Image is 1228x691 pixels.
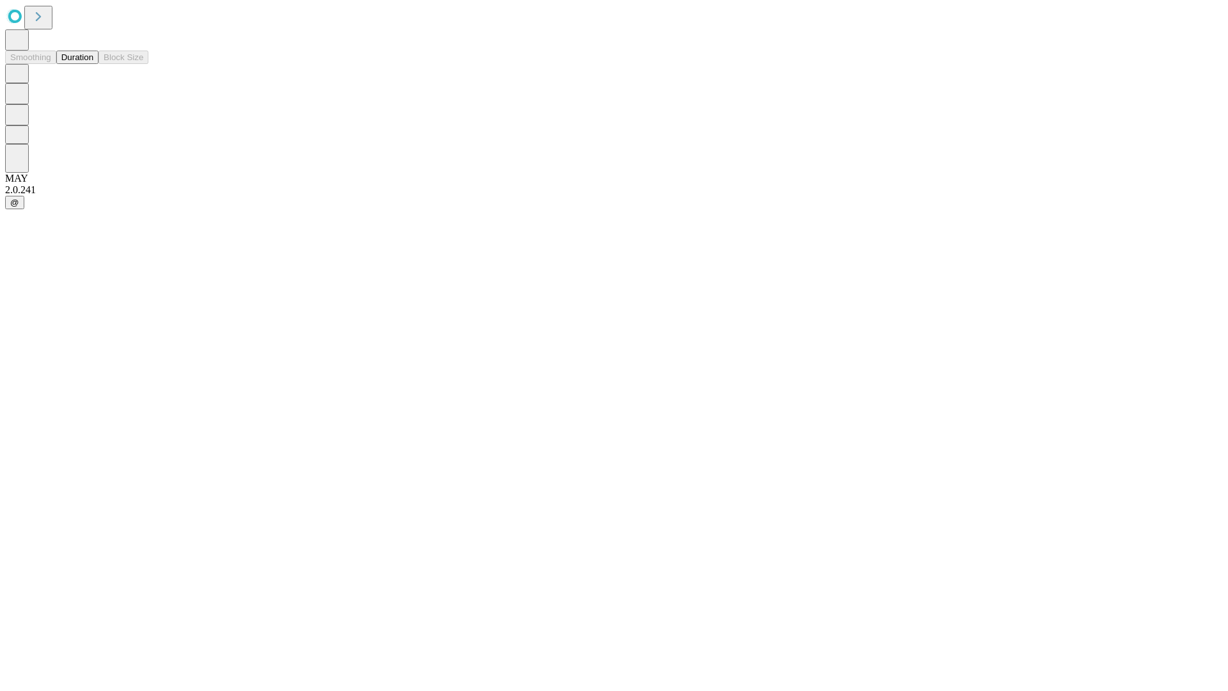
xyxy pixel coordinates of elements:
button: Block Size [98,51,148,64]
div: MAY [5,173,1223,184]
button: Duration [56,51,98,64]
span: @ [10,198,19,207]
div: 2.0.241 [5,184,1223,196]
button: @ [5,196,24,209]
button: Smoothing [5,51,56,64]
